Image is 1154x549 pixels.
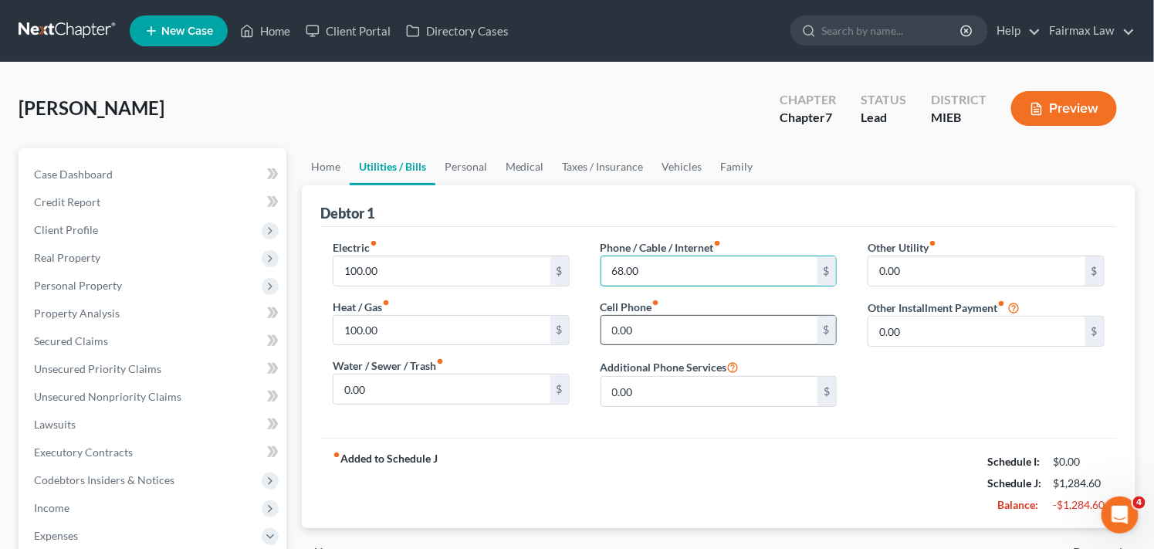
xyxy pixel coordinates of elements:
[1042,17,1135,45] a: Fairmax Law
[435,148,496,185] a: Personal
[22,411,286,439] a: Lawsuits
[34,251,100,264] span: Real Property
[653,148,712,185] a: Vehicles
[987,476,1041,490] strong: Schedule J:
[350,148,435,185] a: Utilities / Bills
[333,316,550,345] input: --
[601,377,818,406] input: --
[553,148,653,185] a: Taxes / Insurance
[320,204,374,222] div: Debtor 1
[601,358,739,376] label: Additional Phone Services
[370,239,377,247] i: fiber_manual_record
[22,300,286,327] a: Property Analysis
[34,418,76,431] span: Lawsuits
[780,91,836,109] div: Chapter
[333,451,438,516] strong: Added to Schedule J
[821,16,963,45] input: Search by name...
[825,110,832,124] span: 7
[1133,496,1146,509] span: 4
[929,239,936,247] i: fiber_manual_record
[333,239,377,256] label: Electric
[550,316,569,345] div: $
[989,17,1041,45] a: Help
[550,374,569,404] div: $
[34,473,174,486] span: Codebtors Insiders & Notices
[22,355,286,383] a: Unsecured Priority Claims
[34,168,113,181] span: Case Dashboard
[1011,91,1117,126] button: Preview
[868,239,936,256] label: Other Utility
[817,377,836,406] div: $
[997,498,1038,511] strong: Balance:
[436,358,444,365] i: fiber_manual_record
[601,316,818,345] input: --
[868,256,1085,286] input: --
[601,256,818,286] input: --
[34,362,161,375] span: Unsecured Priority Claims
[868,300,1005,316] label: Other Installment Payment
[496,148,553,185] a: Medical
[997,300,1005,307] i: fiber_manual_record
[1102,496,1139,534] iframe: Intercom live chat
[161,25,213,37] span: New Case
[34,390,181,403] span: Unsecured Nonpriority Claims
[987,455,1040,468] strong: Schedule I:
[601,299,660,315] label: Cell Phone
[22,383,286,411] a: Unsecured Nonpriority Claims
[34,307,120,320] span: Property Analysis
[333,299,390,315] label: Heat / Gas
[861,109,906,127] div: Lead
[931,91,986,109] div: District
[550,256,569,286] div: $
[333,374,550,404] input: --
[652,299,660,307] i: fiber_manual_record
[714,239,722,247] i: fiber_manual_record
[34,195,100,208] span: Credit Report
[868,317,1085,346] input: --
[333,451,340,459] i: fiber_manual_record
[1054,454,1105,469] div: $0.00
[22,188,286,216] a: Credit Report
[232,17,298,45] a: Home
[1054,476,1105,491] div: $1,284.60
[302,148,350,185] a: Home
[382,299,390,307] i: fiber_manual_record
[712,148,763,185] a: Family
[298,17,398,45] a: Client Portal
[34,334,108,347] span: Secured Claims
[1054,497,1105,513] div: -$1,284.60
[34,279,122,292] span: Personal Property
[861,91,906,109] div: Status
[1085,256,1104,286] div: $
[22,439,286,466] a: Executory Contracts
[19,97,164,119] span: [PERSON_NAME]
[333,256,550,286] input: --
[34,223,98,236] span: Client Profile
[34,446,133,459] span: Executory Contracts
[1085,317,1104,346] div: $
[22,327,286,355] a: Secured Claims
[398,17,516,45] a: Directory Cases
[34,501,69,514] span: Income
[34,529,78,542] span: Expenses
[817,256,836,286] div: $
[22,161,286,188] a: Case Dashboard
[601,239,722,256] label: Phone / Cable / Internet
[333,358,444,374] label: Water / Sewer / Trash
[780,109,836,127] div: Chapter
[931,109,986,127] div: MIEB
[817,316,836,345] div: $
